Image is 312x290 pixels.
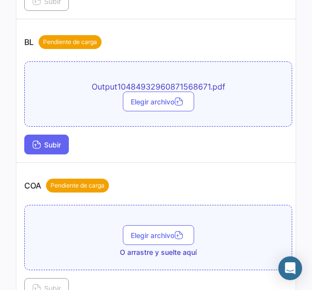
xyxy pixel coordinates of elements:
button: Elegir archivo [123,92,194,111]
button: Subir [24,135,69,154]
span: Elegir archivo [131,97,186,106]
div: Abrir Intercom Messenger [278,256,302,280]
p: BL [24,35,102,49]
span: Pendiente de carga [51,181,104,190]
span: O arrastre y suelte aquí [120,247,197,257]
span: Pendiente de carga [43,38,97,47]
p: COA [24,179,109,193]
button: Elegir archivo [123,225,194,245]
span: Subir [32,141,61,149]
span: Elegir archivo [131,231,186,240]
span: Output10484932960871568671.pdf [30,82,287,92]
